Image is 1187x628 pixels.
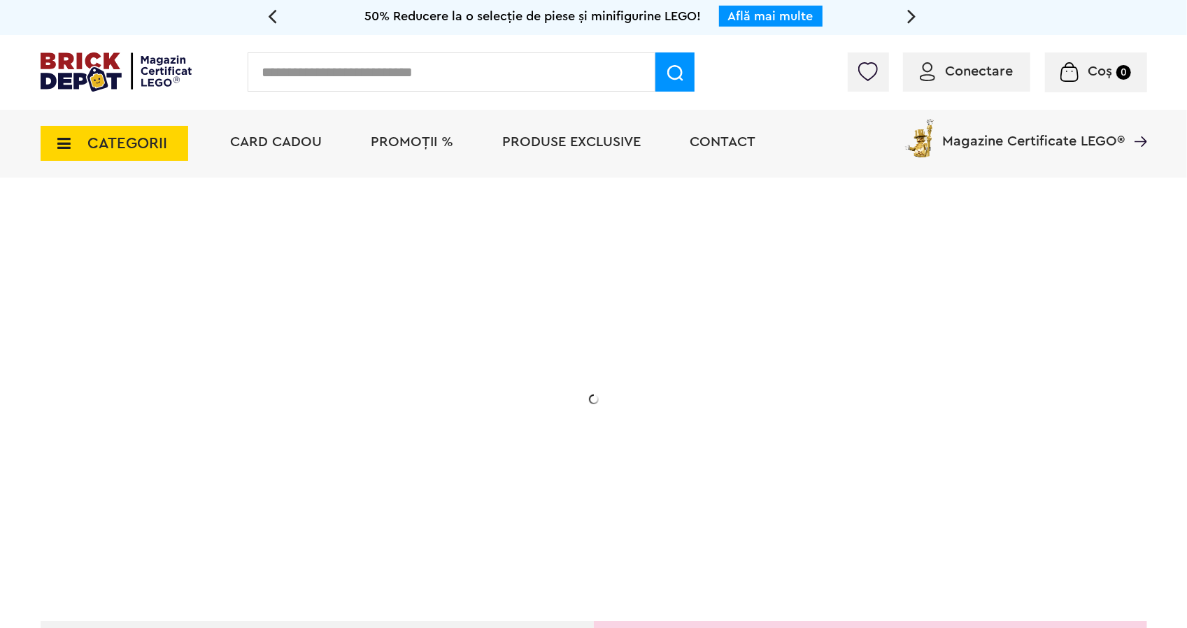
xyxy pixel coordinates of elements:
[920,64,1014,78] a: Conectare
[728,10,813,22] a: Află mai multe
[88,136,168,151] span: CATEGORII
[140,471,420,489] div: Află detalii
[231,135,322,149] a: Card Cadou
[365,10,702,22] span: 50% Reducere la o selecție de piese și minifigurine LEGO!
[943,116,1125,148] span: Magazine Certificate LEGO®
[371,135,454,149] a: PROMOȚII %
[1088,64,1112,78] span: Coș
[1125,116,1147,130] a: Magazine Certificate LEGO®
[140,381,420,440] h2: Seria de sărbători: Fantomă luminoasă. Promoția este valabilă în perioada [DATE] - [DATE].
[503,135,641,149] a: Produse exclusive
[690,135,756,149] a: Contact
[1116,65,1131,80] small: 0
[946,64,1014,78] span: Conectare
[140,317,420,367] h1: Cadou VIP 40772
